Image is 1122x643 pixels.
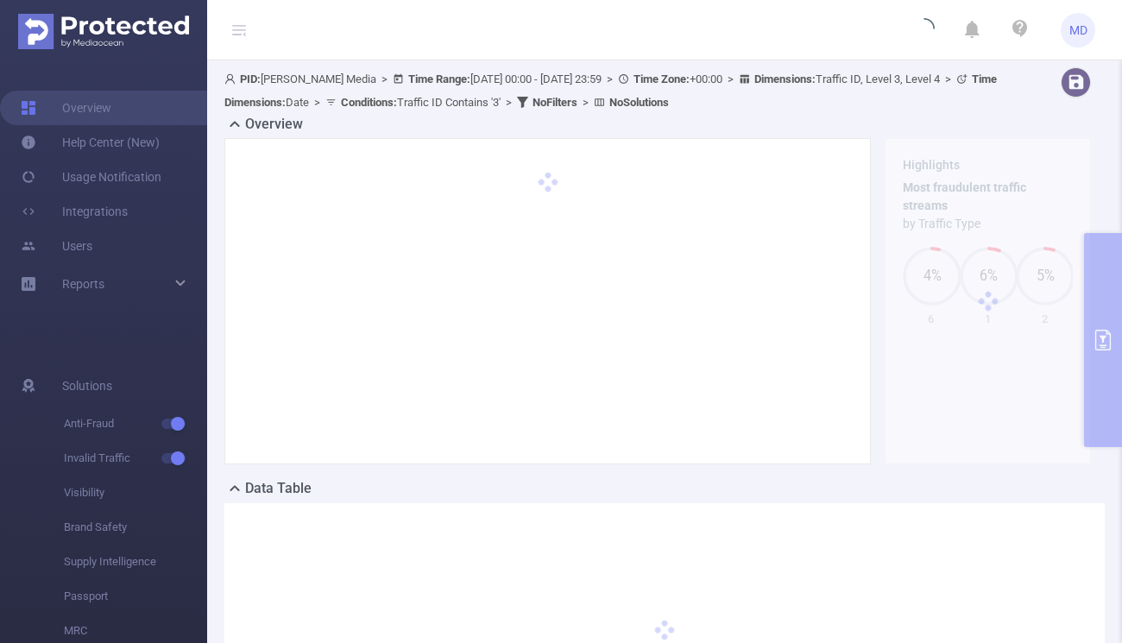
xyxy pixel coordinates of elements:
span: > [940,72,956,85]
span: Visibility [64,476,207,510]
a: Integrations [21,194,128,229]
b: No Solutions [609,96,669,109]
a: Overview [21,91,111,125]
span: Anti-Fraud [64,407,207,441]
b: Time Zone: [633,72,690,85]
span: Brand Safety [64,510,207,545]
span: > [602,72,618,85]
span: Solutions [62,369,112,403]
img: Protected Media [18,14,189,49]
span: > [309,96,325,109]
span: > [577,96,594,109]
b: PID: [240,72,261,85]
h2: Data Table [245,478,312,499]
b: Time Range: [408,72,470,85]
span: Traffic ID Contains '3' [341,96,501,109]
a: Usage Notification [21,160,161,194]
span: Supply Intelligence [64,545,207,579]
span: [PERSON_NAME] Media [DATE] 00:00 - [DATE] 23:59 +00:00 [224,72,997,109]
b: No Filters [533,96,577,109]
h2: Overview [245,114,303,135]
b: Conditions : [341,96,397,109]
a: Help Center (New) [21,125,160,160]
a: Reports [62,267,104,301]
b: Dimensions : [754,72,816,85]
span: > [501,96,517,109]
i: icon: loading [914,18,935,42]
span: Traffic ID, Level 3, Level 4 [754,72,940,85]
i: icon: user [224,73,240,85]
a: Users [21,229,92,263]
span: Invalid Traffic [64,441,207,476]
span: > [722,72,739,85]
span: MD [1069,13,1087,47]
span: > [376,72,393,85]
span: Passport [64,579,207,614]
span: Reports [62,277,104,291]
